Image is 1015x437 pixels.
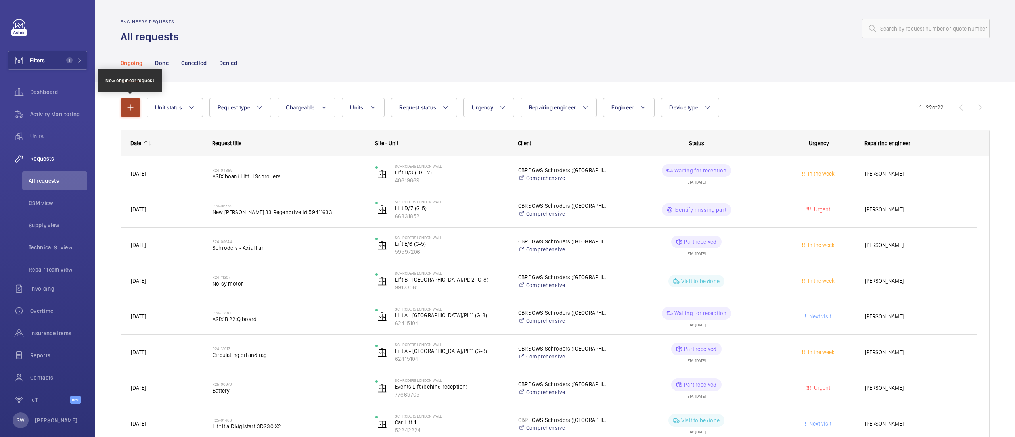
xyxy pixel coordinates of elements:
[809,140,829,146] span: Urgency
[30,155,87,163] span: Requests
[213,208,365,216] span: New [PERSON_NAME] 33 Regendrive id 59411633
[919,105,944,110] span: 1 - 22 22
[377,241,387,250] img: elevator.svg
[865,312,967,321] span: [PERSON_NAME]
[395,391,508,399] p: 77669705
[864,140,910,146] span: Repairing engineer
[395,414,508,418] p: Schroders London Wall
[518,174,610,182] a: Comprehensive
[518,345,610,353] p: CBRE GWS Schroders ([GEOGRAPHIC_DATA])
[395,176,508,184] p: 40619669
[29,243,87,251] span: Technical S. view
[603,98,655,117] button: Engineer
[518,281,610,289] a: Comprehensive
[674,167,727,174] p: Waiting for reception
[806,171,835,177] span: In the week
[213,387,365,395] span: Battery
[395,164,508,169] p: Schroders London Wall
[395,319,508,327] p: 62415104
[218,104,250,111] span: Request type
[219,59,237,67] p: Denied
[684,345,716,353] p: Part received
[209,98,271,117] button: Request type
[518,166,610,174] p: CBRE GWS Schroders ([GEOGRAPHIC_DATA])
[30,285,87,293] span: Invoicing
[865,419,967,428] span: [PERSON_NAME]
[395,307,508,311] p: Schroders London Wall
[30,351,87,359] span: Reports
[518,353,610,360] a: Comprehensive
[518,140,531,146] span: Client
[17,416,24,424] p: SW
[518,424,610,432] a: Comprehensive
[377,419,387,429] img: elevator.svg
[391,98,458,117] button: Request status
[518,309,610,317] p: CBRE GWS Schroders ([GEOGRAPHIC_DATA])
[377,169,387,179] img: elevator.svg
[213,168,365,172] h2: R24-04889
[395,378,508,383] p: Schroders London Wall
[681,277,720,285] p: Visit to be done
[212,140,241,146] span: Request title
[689,140,704,146] span: Status
[806,242,835,248] span: In the week
[131,206,146,213] span: [DATE]
[213,310,365,315] h2: R24-13882
[395,199,508,204] p: Schroders London Wall
[518,273,610,281] p: CBRE GWS Schroders ([GEOGRAPHIC_DATA])
[286,104,315,111] span: Chargeable
[30,374,87,381] span: Contacts
[932,104,937,111] span: of
[131,385,146,391] span: [DATE]
[121,59,142,67] p: Ongoing
[30,88,87,96] span: Dashboard
[395,204,508,212] p: Lift D/7 (G-5)
[213,275,365,280] h2: R24-11307
[688,177,706,184] div: ETA: [DATE]
[121,19,184,25] h2: Engineers requests
[377,276,387,286] img: elevator.svg
[278,98,336,117] button: Chargeable
[865,241,967,250] span: [PERSON_NAME]
[688,248,706,255] div: ETA: [DATE]
[213,422,365,430] span: Lift it a Didgistart 3DS30 X2
[131,313,146,320] span: [DATE]
[661,98,719,117] button: Device type
[213,418,365,422] h2: R25-01483
[350,104,363,111] span: Units
[688,427,706,434] div: ETA: [DATE]
[688,320,706,327] div: ETA: [DATE]
[30,396,70,404] span: IoT
[395,342,508,347] p: Schroders London Wall
[8,51,87,70] button: Filters1
[865,383,967,393] span: [PERSON_NAME]
[342,98,384,117] button: Units
[472,104,493,111] span: Urgency
[131,171,146,177] span: [DATE]
[35,416,78,424] p: [PERSON_NAME]
[131,349,146,355] span: [DATE]
[395,276,508,284] p: Lift B - [GEOGRAPHIC_DATA]/PL12 (G-8)
[674,206,726,214] p: Identify missing part
[213,315,365,323] span: ASIX B 22:Q board
[518,238,610,245] p: CBRE GWS Schroders ([GEOGRAPHIC_DATA])
[30,56,45,64] span: Filters
[684,238,716,246] p: Part received
[395,235,508,240] p: Schroders London Wall
[812,206,830,213] span: Urgent
[674,309,727,317] p: Waiting for reception
[377,312,387,322] img: elevator.svg
[29,199,87,207] span: CSM view
[518,210,610,218] a: Comprehensive
[808,420,831,427] span: Next visit
[213,351,365,359] span: Circulating oil and rag
[806,349,835,355] span: In the week
[611,104,634,111] span: Engineer
[155,59,168,67] p: Done
[213,239,365,244] h2: R24-09644
[518,317,610,325] a: Comprehensive
[213,382,365,387] h2: R25-00970
[463,98,514,117] button: Urgency
[377,383,387,393] img: elevator.svg
[529,104,576,111] span: Repairing engineer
